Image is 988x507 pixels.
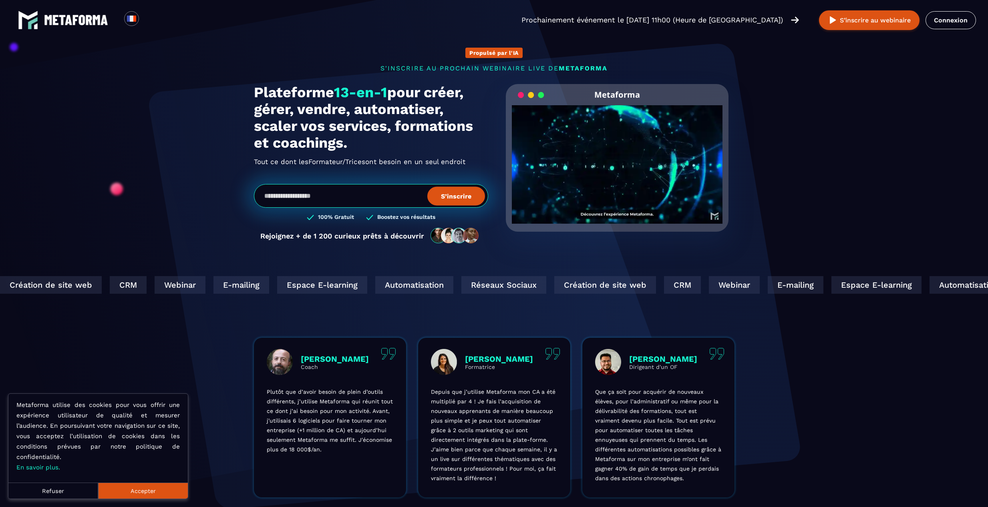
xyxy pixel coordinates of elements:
p: Depuis que j’utilise Metaforma mon CA a été multiplié par 4 ! Je fais l’acquisition de nouveaux a... [431,387,557,483]
img: profile [595,349,621,375]
p: Prochainement événement le [DATE] 11h00 (Heure de [GEOGRAPHIC_DATA]) [521,14,783,26]
button: S’inscrire [427,186,485,205]
span: 13-en-1 [334,84,387,101]
img: quote [381,348,396,360]
img: community-people [428,227,482,244]
div: Réseaux Sociaux [461,276,545,294]
div: E-mailing [213,276,268,294]
img: profile [431,349,457,375]
p: Rejoignez + de 1 200 curieux prêts à découvrir [260,232,424,240]
video: Your browser does not support the video tag. [512,105,723,210]
h2: Tout ce dont les ont besoin en un seul endroit [254,155,488,168]
div: Webinar [154,276,205,294]
p: [PERSON_NAME] [465,354,533,364]
p: [PERSON_NAME] [301,354,369,364]
div: CRM [663,276,700,294]
input: Search for option [146,15,152,25]
img: quote [545,348,560,360]
div: CRM [109,276,146,294]
a: Connexion [926,11,976,29]
button: Accepter [98,483,188,499]
img: profile [267,349,293,375]
span: Formateur/Trices [308,155,365,168]
h1: Plateforme pour créer, gérer, vendre, automatiser, scaler vos services, formations et coachings. [254,84,488,151]
div: Création de site web [553,276,655,294]
div: E-mailing [767,276,823,294]
div: Espace E-learning [276,276,366,294]
a: En savoir plus. [16,464,60,471]
p: Que ça soit pour acquérir de nouveaux élèves, pour l’administratif ou même pour la délivrabilité ... [595,387,722,483]
p: Propulsé par l'IA [469,50,519,56]
img: play [828,15,838,25]
img: quote [709,348,724,360]
h3: Boostez vos résultats [377,214,435,221]
p: Formatrice [465,364,533,370]
img: logo [44,15,108,25]
img: checked [366,214,373,221]
img: checked [307,214,314,221]
h2: Metaforma [594,84,640,105]
p: Dirigeant d'un OF [629,364,697,370]
p: [PERSON_NAME] [629,354,697,364]
img: loading [518,91,544,99]
p: Coach [301,364,369,370]
h3: 100% Gratuit [318,214,354,221]
span: METAFORMA [559,64,608,72]
div: Webinar [708,276,759,294]
p: Plutôt que d’avoir besoin de plein d’outils différents, j’utilise Metaforma qui réunit tout ce do... [267,387,393,454]
div: Search for option [139,11,159,29]
button: Refuser [8,483,98,499]
div: Espace E-learning [831,276,921,294]
img: logo [18,10,38,30]
img: arrow-right [791,16,799,24]
button: S’inscrire au webinaire [819,10,920,30]
div: Automatisation [374,276,453,294]
p: Metaforma utilise des cookies pour vous offrir une expérience utilisateur de qualité et mesurer l... [16,400,180,473]
p: s'inscrire au prochain webinaire live de [254,64,734,72]
img: fr [127,14,137,24]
